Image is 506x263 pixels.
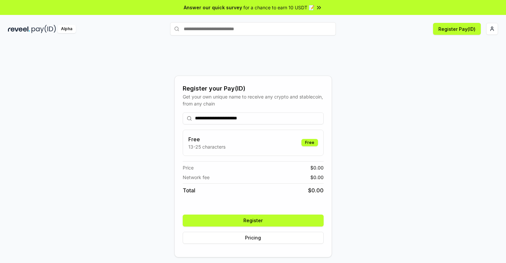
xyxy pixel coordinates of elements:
[433,23,481,35] button: Register Pay(ID)
[183,232,324,244] button: Pricing
[183,164,194,171] span: Price
[32,25,56,33] img: pay_id
[184,4,242,11] span: Answer our quick survey
[188,135,225,143] h3: Free
[183,93,324,107] div: Get your own unique name to receive any crypto and stablecoin, from any chain
[183,215,324,227] button: Register
[310,174,324,181] span: $ 0.00
[57,25,76,33] div: Alpha
[310,164,324,171] span: $ 0.00
[188,143,225,150] p: 13-25 characters
[243,4,314,11] span: for a chance to earn 10 USDT 📝
[8,25,30,33] img: reveel_dark
[308,186,324,194] span: $ 0.00
[183,174,210,181] span: Network fee
[301,139,318,146] div: Free
[183,84,324,93] div: Register your Pay(ID)
[183,186,195,194] span: Total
